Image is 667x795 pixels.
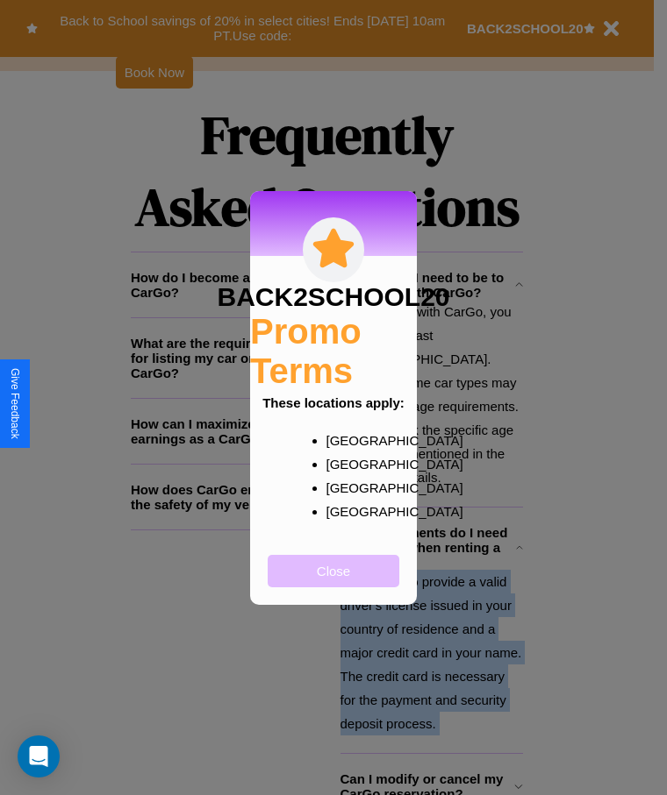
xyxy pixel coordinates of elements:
[268,555,399,587] button: Close
[326,429,377,452] p: [GEOGRAPHIC_DATA]
[250,312,417,391] h2: Promo Terms
[217,282,449,312] h3: BACK2SCHOOL20
[326,476,377,500] p: [GEOGRAPHIC_DATA]
[9,368,21,439] div: Give Feedback
[18,735,60,777] div: Open Intercom Messenger
[262,395,405,410] b: These locations apply:
[326,500,377,523] p: [GEOGRAPHIC_DATA]
[326,452,377,476] p: [GEOGRAPHIC_DATA]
